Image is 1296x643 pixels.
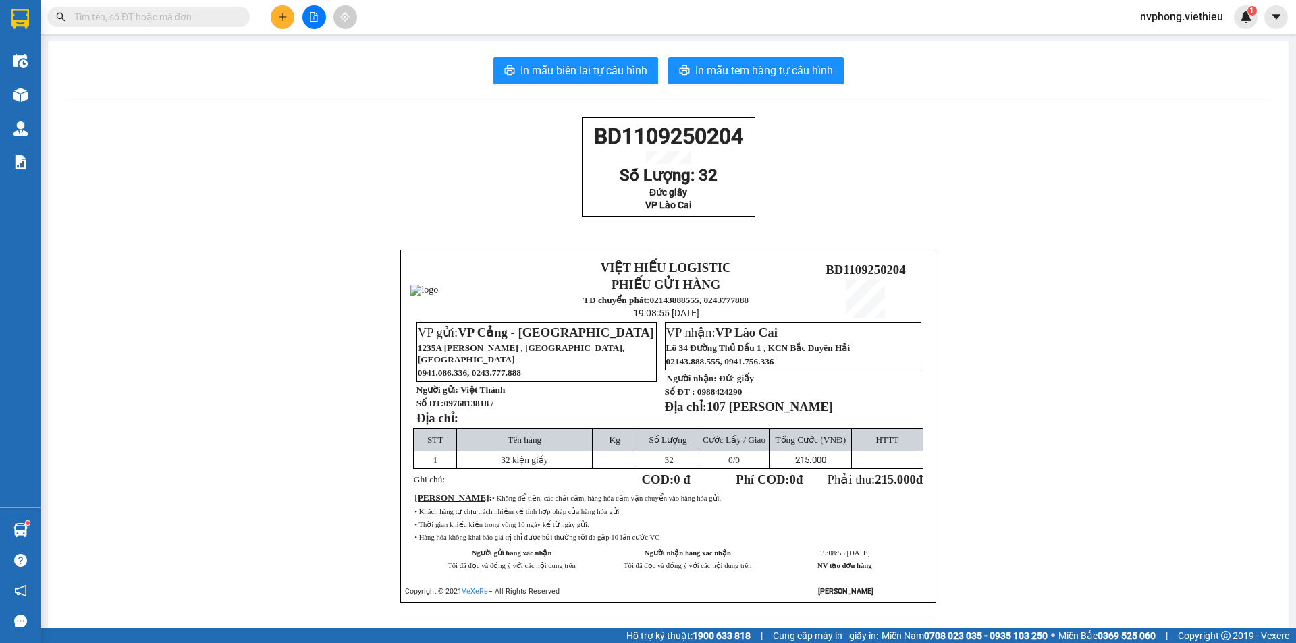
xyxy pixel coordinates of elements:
span: file-add [309,12,319,22]
span: STT [427,435,443,445]
span: VP Lào Cai [645,200,692,211]
span: 0941.086.336, 0243.777.888 [418,368,521,378]
span: 0976813818 / [443,398,493,408]
span: Copyright © 2021 – All Rights Reserved [405,587,560,596]
span: Tôi đã đọc và đồng ý với các nội dung trên [448,562,576,569]
span: VP Cảng - [GEOGRAPHIC_DATA] [458,325,654,339]
span: ⚪️ [1051,633,1055,638]
span: 0988424290 [697,387,742,397]
strong: Số ĐT: [416,398,493,408]
span: 1 [433,455,437,465]
span: Kg [610,435,620,445]
span: In mẫu biên lai tự cấu hình [520,62,647,79]
button: plus [271,5,294,29]
strong: TĐ chuyển phát: [583,295,649,305]
span: VP Lào Cai [715,325,778,339]
strong: PHIẾU GỬI HÀNG [612,277,721,291]
span: HTTT [875,435,898,445]
span: [PERSON_NAME] [414,493,489,503]
span: Miền Nam [882,628,1048,643]
strong: Người gửi hàng xác nhận [472,549,552,557]
span: | [761,628,763,643]
span: /0 [728,455,740,465]
span: • Thời gian khiếu kiện trong vòng 10 ngày kể từ ngày gửi. [414,521,589,528]
span: đ [916,472,923,486]
strong: COD: [642,472,691,486]
span: Đức giấy [649,187,687,198]
button: aim [333,5,357,29]
strong: VIỆT HIẾU LOGISTIC [601,260,732,275]
span: 0 đ [674,472,690,486]
span: Số Lượng [649,435,686,445]
span: nvphong.viethieu [1129,8,1234,25]
strong: 02143888555, 0243777888 [649,295,749,305]
span: Tôi đã đọc và đồng ý với các nội dung trên [624,562,752,569]
span: copyright [1221,631,1231,640]
span: 32 [665,455,674,465]
span: aim [340,12,350,22]
img: warehouse-icon [13,88,28,102]
span: Đức giấy [719,373,754,383]
img: warehouse-icon [13,121,28,136]
strong: 1900 633 818 [693,630,751,641]
span: • Không để tiền, các chất cấm, hàng hóa cấm vận chuyển vào hàng hóa gửi. [492,495,721,502]
span: Cung cấp máy in - giấy in: [773,628,878,643]
a: VeXeRe [462,587,488,596]
span: VP nhận: [666,325,778,339]
span: search [56,12,65,22]
span: Tên hàng [508,435,541,445]
strong: Phí COD: đ [736,472,803,486]
span: 19:08:55 [DATE] [819,549,870,557]
span: message [14,615,27,627]
input: Tìm tên, số ĐT hoặc mã đơn [74,9,234,24]
span: : [414,493,492,503]
span: Hỗ trợ kỹ thuật: [626,628,751,643]
span: Việt Thành [460,385,505,395]
span: Miền Bắc [1058,628,1156,643]
span: 1235A [PERSON_NAME] , [GEOGRAPHIC_DATA], [GEOGRAPHIC_DATA] [418,343,624,364]
strong: 0369 525 060 [1098,630,1156,641]
span: 107 [PERSON_NAME] [707,399,833,414]
strong: Người nhận hàng xác nhận [645,549,731,557]
span: Ghi chú: [414,474,445,484]
span: caret-down [1270,11,1282,23]
button: printerIn mẫu biên lai tự cấu hình [493,57,658,84]
span: 19:08:55 [DATE] [633,308,699,318]
strong: Địa chỉ: [665,399,707,414]
span: printer [504,65,515,78]
img: icon-new-feature [1240,11,1252,23]
span: Cước Lấy / Giao [703,435,765,445]
span: BD1109250204 [594,123,743,149]
span: question-circle [14,554,27,567]
strong: Địa chỉ: [416,411,458,425]
span: 1 [1249,6,1254,16]
img: logo [410,285,438,296]
span: Tổng Cước (VNĐ) [775,435,846,445]
strong: Người nhận: [667,373,717,383]
span: Lô 34 Đường Thủ Dầu 1 , KCN Bắc Duyên Hải [666,343,850,353]
span: 215.000 [875,472,916,486]
sup: 1 [26,521,30,525]
span: 0 [728,455,733,465]
span: 0 [790,472,796,486]
span: BD1109250204 [826,262,905,277]
span: • Hàng hóa không khai báo giá trị chỉ được bồi thường tối đa gấp 10 lần cước VC [414,534,659,541]
strong: Người gửi: [416,385,458,395]
strong: [PERSON_NAME] [818,587,873,596]
span: printer [679,65,690,78]
span: notification [14,584,27,597]
button: printerIn mẫu tem hàng tự cấu hình [668,57,844,84]
img: logo-vxr [11,9,29,29]
span: plus [278,12,288,22]
strong: 0708 023 035 - 0935 103 250 [924,630,1048,641]
span: In mẫu tem hàng tự cấu hình [695,62,833,79]
span: 32 kiện giấy [501,455,548,465]
span: • Khách hàng tự chịu trách nhiệm về tính hợp pháp của hàng hóa gửi [414,508,619,515]
button: file-add [302,5,326,29]
img: warehouse-icon [13,54,28,68]
button: caret-down [1264,5,1288,29]
sup: 1 [1247,6,1257,16]
span: Phải thu: [828,472,923,486]
span: Số Lượng: 32 [620,166,718,185]
span: VP gửi: [418,325,654,339]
